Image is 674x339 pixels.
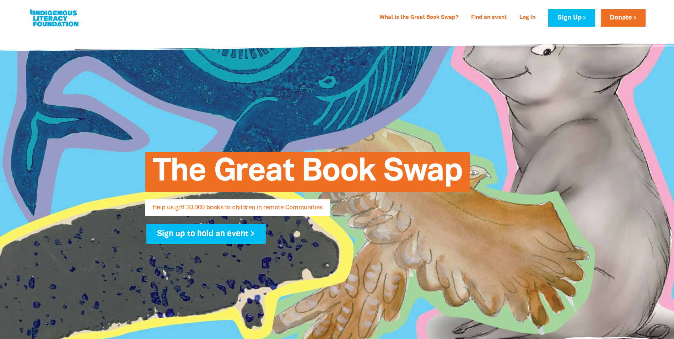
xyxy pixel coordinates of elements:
a: Find an event [467,12,511,23]
span: The Great Book Swap [152,157,463,192]
span: Help us gift 30,000 books to children in remote Communities [152,205,323,216]
a: Sign up to hold an event > [146,224,266,244]
a: Sign Up [548,9,595,27]
a: What is the Great Book Swap? [375,12,463,23]
a: Donate [601,9,646,27]
a: Log In [515,12,540,23]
